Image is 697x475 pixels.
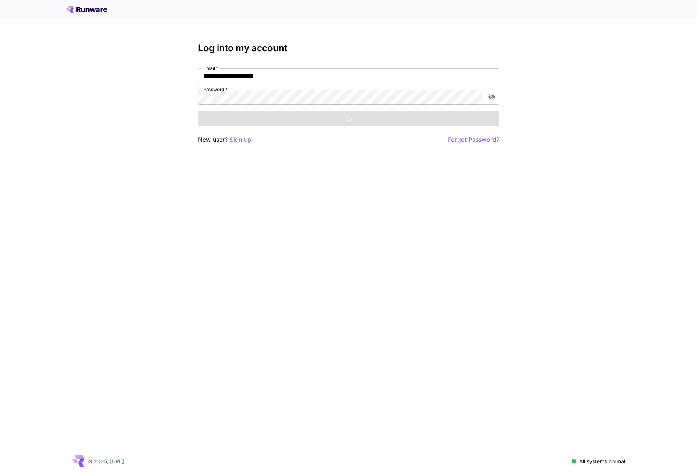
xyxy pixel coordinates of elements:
p: New user? [198,135,251,144]
p: © 2025, [URL] [87,457,124,465]
p: All systems normal [579,457,625,465]
label: Email [203,65,218,71]
button: toggle password visibility [485,90,499,104]
label: Password [203,86,227,93]
button: Forgot Password? [448,135,499,144]
button: Sign up [230,135,251,144]
h3: Log into my account [198,43,499,53]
